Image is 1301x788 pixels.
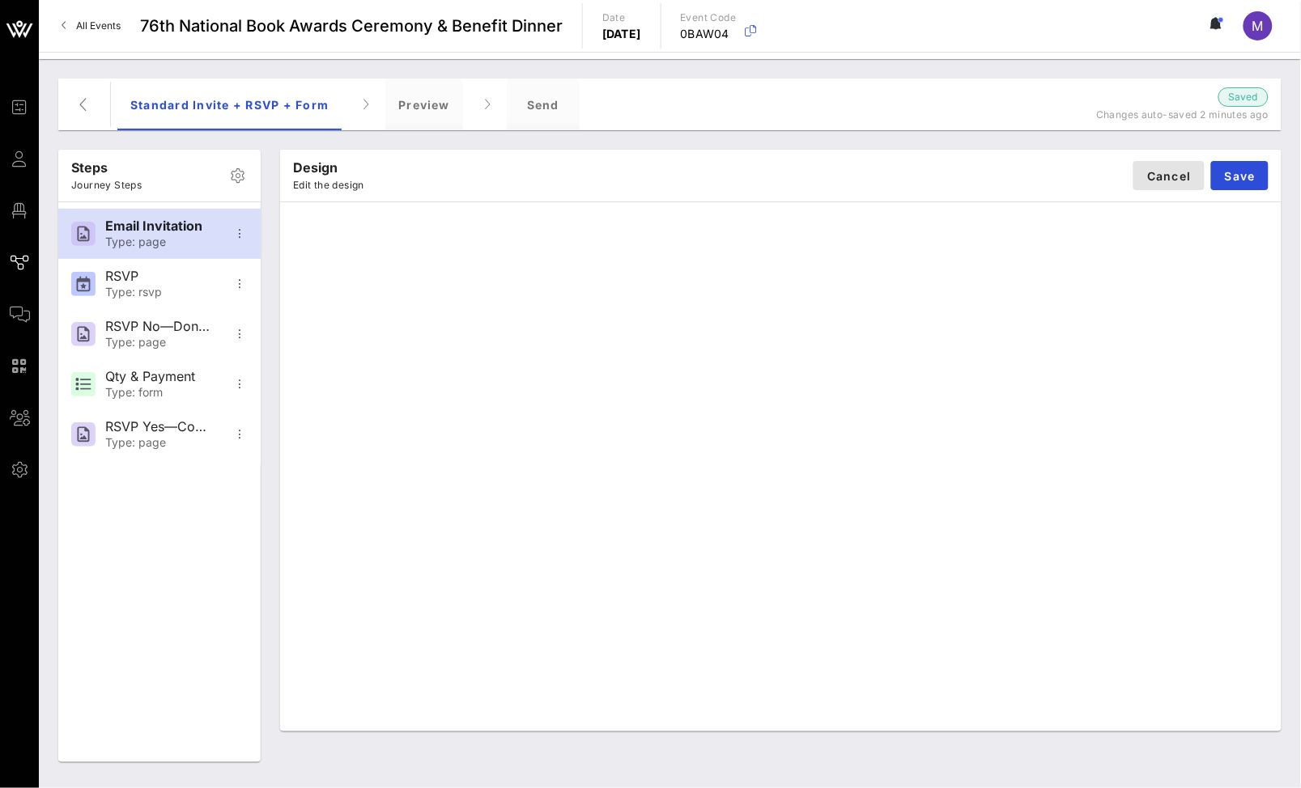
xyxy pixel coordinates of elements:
[105,218,212,234] div: Email Invitation
[105,419,212,434] div: RSVP Yes—Confirmation
[105,286,212,299] div: Type: rsvp
[52,13,130,39] a: All Events
[105,369,212,384] div: Qty & Payment
[1066,107,1269,123] p: Changes auto-saved 2 minutes ago
[507,78,580,130] div: Send
[105,235,212,249] div: Type: page
[76,19,121,32] span: All Events
[1211,161,1269,190] button: Save
[1252,18,1264,34] span: M
[602,26,641,42] p: [DATE]
[71,158,142,177] p: Steps
[140,14,563,38] span: 76th National Book Awards Ceremony & Benefit Dinner
[1146,169,1192,183] span: Cancel
[105,269,212,284] div: RSVP
[117,78,342,130] div: Standard Invite + RSVP + Form
[105,319,212,334] div: RSVP No—Donation Page
[105,386,212,400] div: Type: form
[105,336,212,350] div: Type: page
[1224,169,1256,183] span: Save
[602,10,641,26] p: Date
[385,78,463,130] div: Preview
[293,158,364,177] p: Design
[1133,161,1205,190] button: Cancel
[1244,11,1273,40] div: M
[71,177,142,193] p: Journey Steps
[293,177,364,193] p: Edit the design
[1229,89,1258,105] span: Saved
[681,26,737,42] p: 0BAW04
[681,10,737,26] p: Event Code
[105,436,212,450] div: Type: page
